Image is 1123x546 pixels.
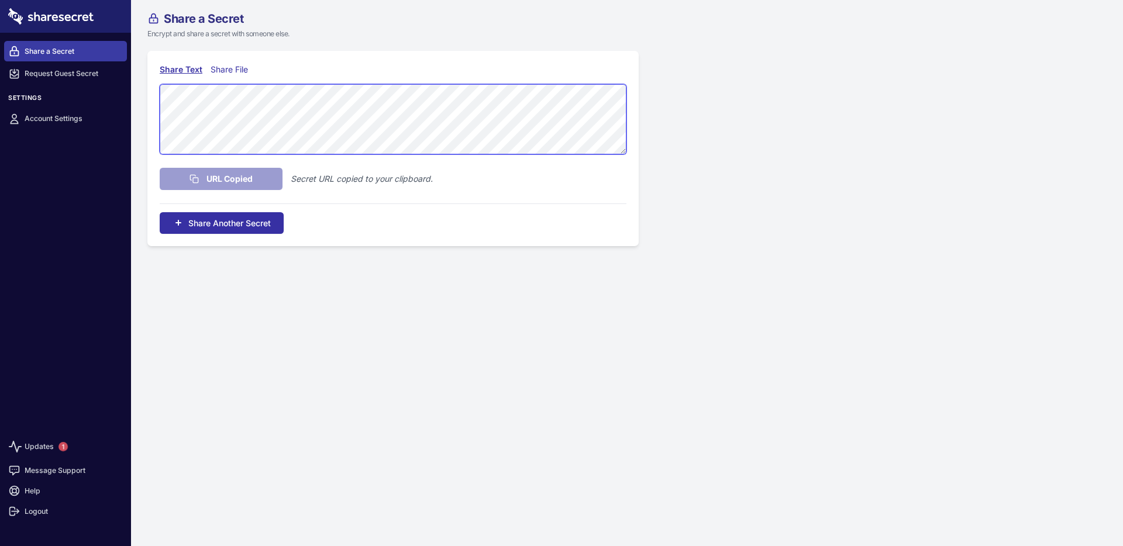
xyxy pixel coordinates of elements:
[160,63,202,76] div: Share Text
[1065,488,1109,532] iframe: Drift Widget Chat Controller
[4,64,127,84] a: Request Guest Secret
[58,442,68,451] span: 1
[147,29,704,39] p: Encrypt and share a secret with someone else.
[4,481,127,501] a: Help
[211,63,253,76] div: Share File
[4,109,127,129] a: Account Settings
[4,41,127,61] a: Share a Secret
[4,433,127,460] a: Updates1
[291,172,433,185] p: Secret URL copied to your clipboard.
[206,172,253,185] span: URL Copied
[164,13,243,25] span: Share a Secret
[188,217,271,229] span: Share Another Secret
[160,212,284,234] button: Share Another Secret
[160,168,283,190] button: URL Copied
[4,501,127,521] a: Logout
[4,94,127,106] h3: Settings
[4,460,127,481] a: Message Support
